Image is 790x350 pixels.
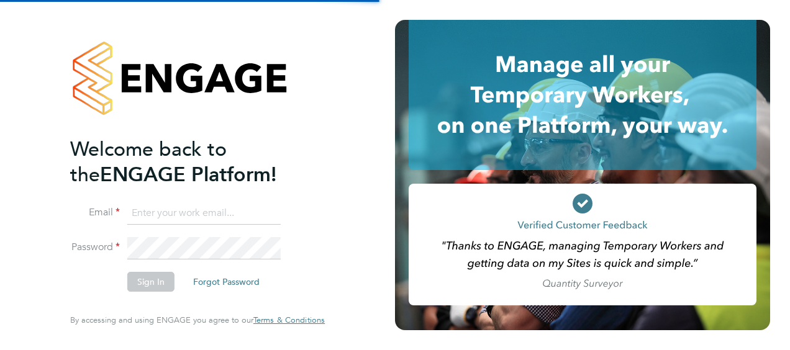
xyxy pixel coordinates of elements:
label: Password [70,241,120,254]
span: By accessing and using ENGAGE you agree to our [70,315,325,325]
a: Terms & Conditions [253,315,325,325]
span: Welcome back to the [70,137,227,187]
h2: ENGAGE Platform! [70,137,312,187]
button: Forgot Password [183,272,270,292]
button: Sign In [127,272,175,292]
label: Email [70,206,120,219]
span: Terms & Conditions [253,315,325,325]
input: Enter your work email... [127,202,281,225]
